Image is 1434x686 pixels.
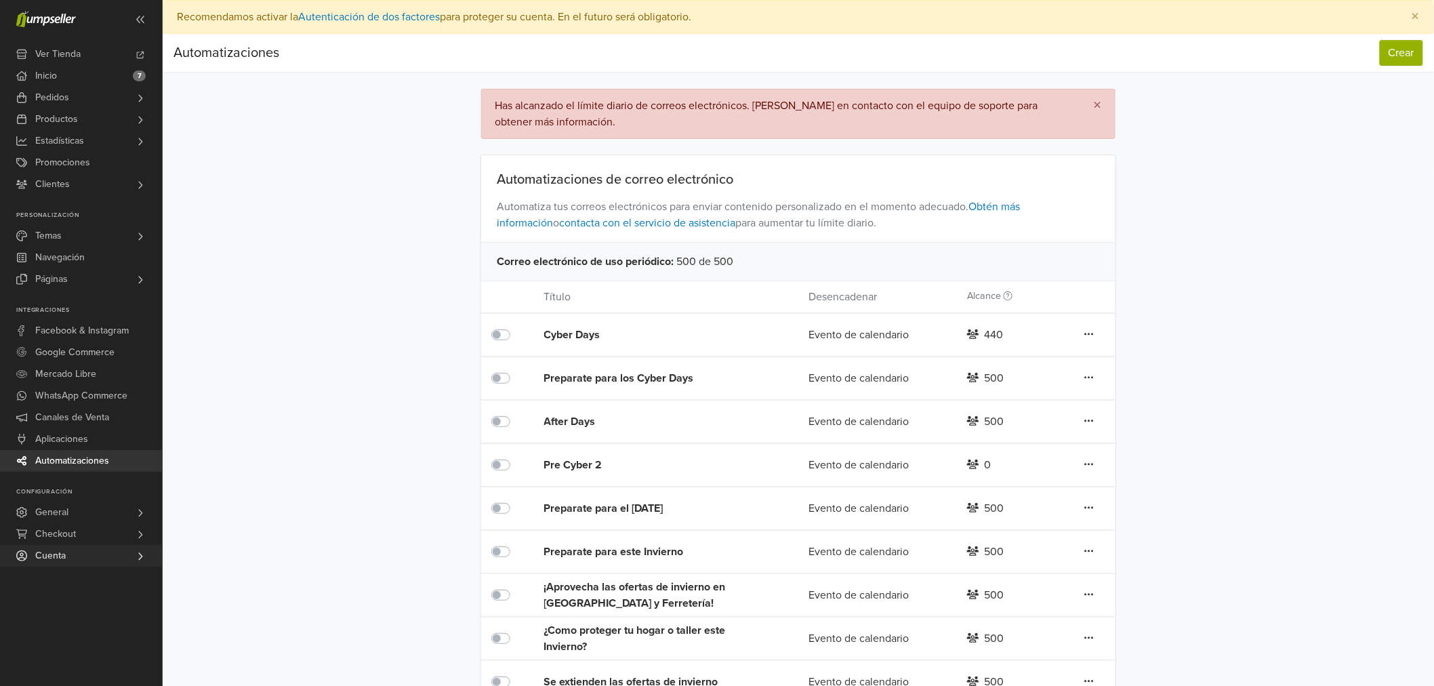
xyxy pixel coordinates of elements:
[1412,7,1420,26] span: ×
[985,544,1004,560] div: 500
[544,579,756,611] div: ¡Aprovecha las ofertas de invierno en [GEOGRAPHIC_DATA] y Ferretería!
[35,502,68,523] span: General
[1398,1,1433,33] button: Close
[1093,96,1101,115] span: ×
[985,370,1004,386] div: 500
[798,289,957,305] div: Desencadenar
[1380,40,1423,66] button: Crear
[798,544,957,560] div: Evento de calendario
[35,65,57,87] span: Inicio
[35,523,76,545] span: Checkout
[35,225,62,247] span: Temas
[35,174,70,195] span: Clientes
[35,108,78,130] span: Productos
[35,407,109,428] span: Canales de Venta
[35,385,127,407] span: WhatsApp Commerce
[35,247,85,268] span: Navegación
[133,70,146,81] span: 7
[798,587,957,603] div: Evento de calendario
[35,152,90,174] span: Promociones
[544,413,756,430] div: After Days
[481,242,1116,281] div: 500 de 500
[798,630,957,647] div: Evento de calendario
[967,289,1012,304] label: Alcance
[16,211,162,220] p: Personalización
[544,500,756,517] div: Preparate para el [DATE]
[985,630,1004,647] div: 500
[798,370,957,386] div: Evento de calendario
[35,363,96,385] span: Mercado Libre
[544,457,756,473] div: Pre Cyber 2
[985,587,1004,603] div: 500
[544,327,756,343] div: Cyber Days
[544,544,756,560] div: Preparate para este Invierno
[35,320,129,342] span: Facebook & Instagram
[16,306,162,315] p: Integraciones
[985,500,1004,517] div: 500
[35,268,68,290] span: Páginas
[35,130,84,152] span: Estadísticas
[481,188,1116,242] span: Automatiza tus correos electrónicos para enviar contenido personalizado en el momento adecuado. o...
[798,500,957,517] div: Evento de calendario
[35,342,115,363] span: Google Commerce
[798,327,957,343] div: Evento de calendario
[544,622,756,655] div: ¿Como proteger tu hogar o taller este Invierno?
[35,87,69,108] span: Pedidos
[35,428,88,450] span: Aplicaciones
[173,39,279,66] div: Automatizaciones
[16,488,162,496] p: Configuración
[560,216,736,230] a: contacta con el servicio de asistencia
[544,370,756,386] div: Preparate para los Cyber Days
[985,327,1004,343] div: 440
[985,457,991,473] div: 0
[481,171,1116,188] div: Automatizaciones de correo electrónico
[35,43,81,65] span: Ver Tienda
[985,413,1004,430] div: 500
[298,10,440,24] a: Autenticación de dos factores
[497,254,674,270] span: Correo electrónico de uso periódico :
[35,545,66,567] span: Cuenta
[798,413,957,430] div: Evento de calendario
[35,450,109,472] span: Automatizaciones
[495,99,1038,129] div: Has alcanzado el límite diario de correos electrónicos. [PERSON_NAME] en contacto con el equipo d...
[798,457,957,473] div: Evento de calendario
[534,289,798,305] div: Título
